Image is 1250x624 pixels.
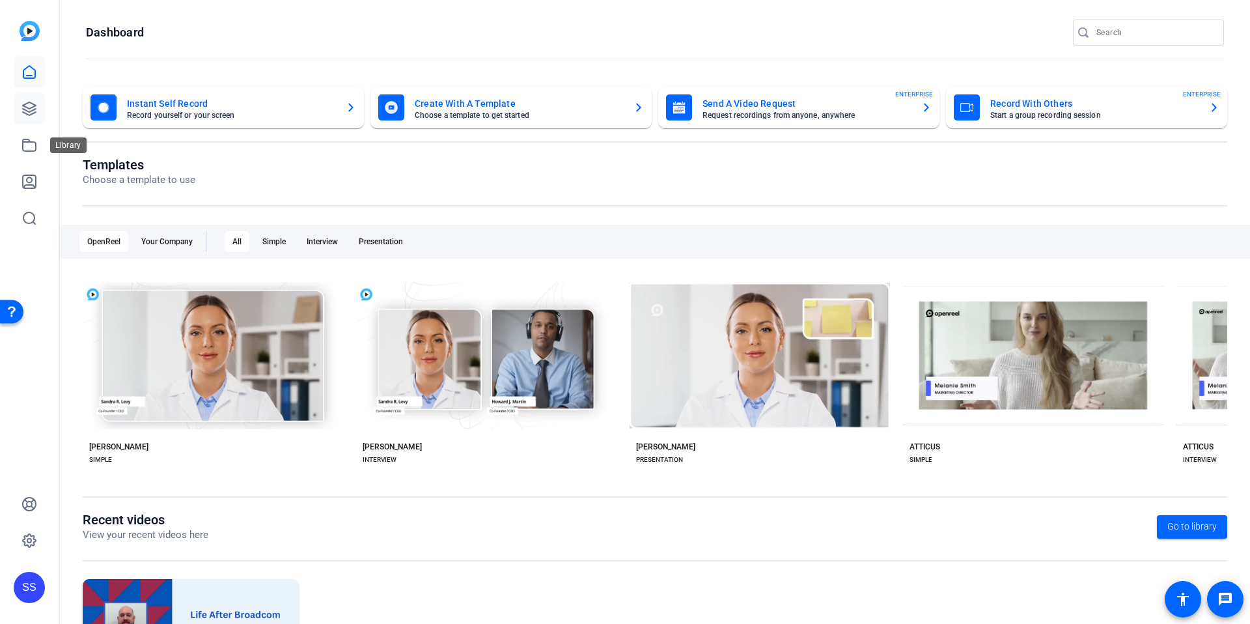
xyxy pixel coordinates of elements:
button: Record With OthersStart a group recording sessionENTERPRISE [946,87,1227,128]
mat-card-title: Instant Self Record [127,96,335,111]
div: INTERVIEW [363,455,396,465]
div: Your Company [133,231,201,252]
span: Go to library [1167,520,1217,533]
span: ENTERPRISE [895,89,933,99]
mat-icon: message [1217,591,1233,607]
div: [PERSON_NAME] [89,442,148,452]
div: SS [14,572,45,603]
div: ATTICUS [1183,442,1214,452]
mat-card-subtitle: Request recordings from anyone, anywhere [702,111,911,119]
mat-icon: accessibility [1175,591,1191,607]
button: Create With A TemplateChoose a template to get started [370,87,652,128]
div: Simple [255,231,294,252]
mat-card-title: Record With Others [990,96,1199,111]
input: Search [1096,25,1214,40]
button: Instant Self RecordRecord yourself or your screen [83,87,364,128]
div: Presentation [351,231,411,252]
div: Interview [299,231,346,252]
h1: Recent videos [83,512,208,528]
button: Send A Video RequestRequest recordings from anyone, anywhereENTERPRISE [658,87,939,128]
mat-card-subtitle: Start a group recording session [990,111,1199,119]
div: ATTICUS [910,442,940,452]
div: Library [50,137,87,153]
div: SIMPLE [910,455,932,465]
div: OpenReel [79,231,128,252]
img: blue-gradient.svg [20,21,40,41]
p: View your recent videos here [83,528,208,543]
mat-card-subtitle: Record yourself or your screen [127,111,335,119]
span: ENTERPRISE [1183,89,1221,99]
div: [PERSON_NAME] [636,442,695,452]
div: PRESENTATION [636,455,683,465]
h1: Dashboard [86,25,144,40]
mat-card-title: Create With A Template [415,96,623,111]
mat-card-title: Send A Video Request [702,96,911,111]
div: All [225,231,249,252]
p: Choose a template to use [83,173,195,188]
a: Go to library [1157,515,1227,539]
h1: Templates [83,157,195,173]
mat-card-subtitle: Choose a template to get started [415,111,623,119]
div: [PERSON_NAME] [363,442,422,452]
div: SIMPLE [89,455,112,465]
div: INTERVIEW [1183,455,1217,465]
